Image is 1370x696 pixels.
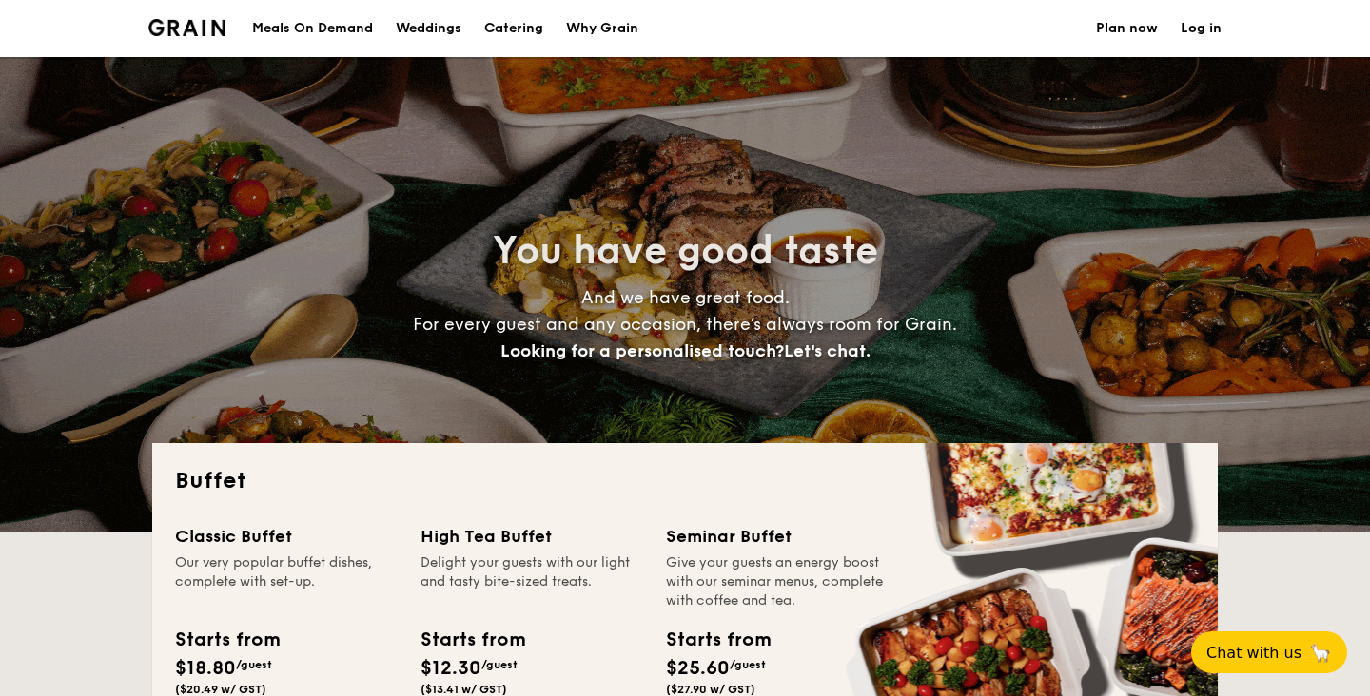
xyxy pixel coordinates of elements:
span: /guest [236,658,272,671]
span: /guest [730,658,766,671]
span: $12.30 [421,657,481,680]
span: Chat with us [1206,644,1301,662]
div: Delight your guests with our light and tasty bite-sized treats. [421,553,643,610]
div: Starts from [421,626,524,654]
span: Let's chat. [784,340,871,361]
span: Looking for a personalised touch? [500,340,784,361]
span: $25.60 [666,657,730,680]
span: You have good taste [493,228,878,274]
div: Give your guests an energy boost with our seminar menus, complete with coffee and tea. [666,553,889,610]
span: ($20.49 w/ GST) [175,683,266,696]
div: High Tea Buffet [421,523,643,550]
span: And we have great food. For every guest and any occasion, there’s always room for Grain. [413,287,957,361]
div: Seminar Buffet [666,523,889,550]
div: Our very popular buffet dishes, complete with set-up. [175,553,398,610]
div: Classic Buffet [175,523,398,550]
a: Logotype [148,19,225,36]
img: Grain [148,19,225,36]
span: $18.80 [175,657,236,680]
button: Chat with us🦙 [1191,631,1347,673]
span: ($13.41 w/ GST) [421,683,507,696]
h2: Buffet [175,466,1195,496]
div: Starts from [175,626,279,654]
span: ($27.90 w/ GST) [666,683,755,696]
span: /guest [481,658,518,671]
span: 🦙 [1309,642,1332,664]
div: Starts from [666,626,770,654]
